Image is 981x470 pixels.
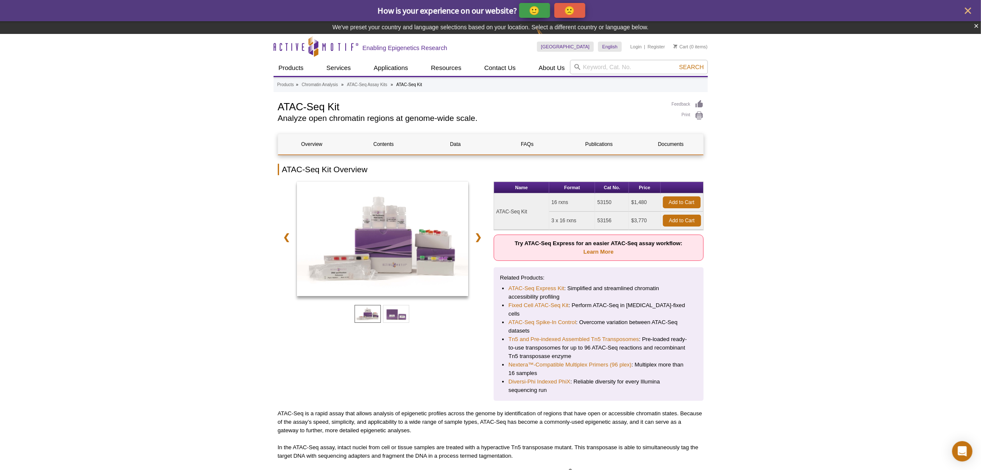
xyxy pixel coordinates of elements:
p: In the ATAC-Seq assay, intact nuclei from cell or tissue samples are treated with a hyperactive T... [278,443,704,460]
a: Feedback [672,100,704,109]
a: Resources [426,60,467,76]
th: Name [494,182,549,193]
a: Print [672,111,704,120]
li: : Perform ATAC-Seq in [MEDICAL_DATA]-fixed cells [509,301,689,318]
a: Cart [674,44,688,50]
a: Products [277,81,294,89]
h2: ATAC-Seq Kit Overview [278,164,704,175]
li: » [391,82,393,87]
td: 3 x 16 rxns [549,212,595,230]
li: : Simplified and streamlined chromatin accessibility profiling [509,284,689,301]
strong: Try ATAC-Seq Express for an easier ATAC-Seq assay workflow: [515,240,682,255]
button: close [963,6,973,16]
button: × [974,21,979,31]
button: Search [676,63,706,71]
a: Diversi-Phi Indexed PhiX [509,378,570,386]
a: Services [321,60,356,76]
a: About Us [534,60,570,76]
li: ATAC-Seq Kit [396,82,422,87]
a: Login [630,44,642,50]
a: Applications [369,60,413,76]
a: Documents [637,134,704,154]
a: ATAC-Seq Spike-In Control [509,318,576,327]
p: 🙁 [565,5,575,16]
img: Your Cart [674,44,677,48]
li: : Multiplex more than 16 samples [509,361,689,378]
th: Price [629,182,660,193]
li: : Overcome variation between ATAC-Seq datasets [509,318,689,335]
li: : Pre-loaded ready-to-use transposomes for up to 96 ATAC-Seq reactions and recombinant Tn5 transp... [509,335,689,361]
a: Fixed Cell ATAC-Seq Kit [509,301,569,310]
span: Search [679,64,704,70]
a: Contact Us [479,60,521,76]
a: ATAC-Seq Express Kit [509,284,564,293]
a: Products [274,60,309,76]
td: 53156 [595,212,629,230]
a: Contents [350,134,417,154]
p: 🙂 [529,5,540,16]
a: Add to Cart [663,196,701,208]
a: Data [422,134,489,154]
th: Cat No. [595,182,629,193]
span: How is your experience on our website? [378,5,517,16]
h2: Enabling Epigenetics Research [363,44,447,52]
a: Tn5 and Pre-indexed Assembled Tn5 Transposomes [509,335,639,344]
img: Change Here [537,28,559,48]
input: Keyword, Cat. No. [570,60,708,74]
p: Related Products: [500,274,697,282]
td: 16 rxns [549,193,595,212]
a: ATAC-Seq Assay Kits [347,81,387,89]
div: Open Intercom Messenger [952,441,973,462]
th: Format [549,182,595,193]
a: Chromatin Analysis [302,81,338,89]
h2: Analyze open chromatin regions at genome-wide scale. [278,115,663,122]
td: $1,480 [629,193,660,212]
td: 53150 [595,193,629,212]
a: Publications [565,134,633,154]
a: [GEOGRAPHIC_DATA] [537,42,594,52]
li: (0 items) [674,42,708,52]
li: » [296,82,299,87]
td: ATAC-Seq Kit [494,193,549,230]
a: Nextera™-Compatible Multiplex Primers (96 plex) [509,361,632,369]
a: ATAC-Seq Kit [297,182,469,299]
a: Register [648,44,665,50]
p: ATAC-Seq is a rapid assay that allows analysis of epigenetic profiles across the genome by identi... [278,409,704,435]
a: ❮ [278,227,296,247]
a: Add to Cart [663,215,701,227]
a: FAQs [493,134,561,154]
a: Overview [278,134,346,154]
a: Learn More [584,249,614,255]
td: $3,770 [629,212,660,230]
a: English [598,42,622,52]
li: : Reliable diversity for every Illumina sequencing run [509,378,689,394]
h1: ATAC-Seq Kit [278,100,663,112]
li: » [341,82,344,87]
li: | [644,42,646,52]
img: ATAC-Seq Kit [297,182,469,296]
a: ❯ [469,227,487,247]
